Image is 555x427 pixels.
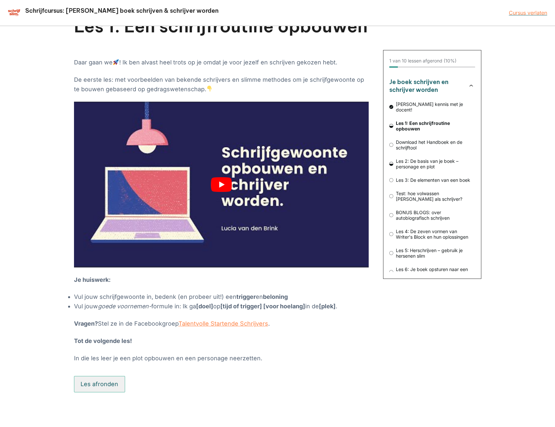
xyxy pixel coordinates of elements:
div: 1 van 10 lessen afgerond (10%) [389,58,456,64]
p: Daar gaan we ! Ik ben alvast heel trots op je omdat je voor jezelf en schrijven gekozen hebt. [74,58,369,67]
em: goede voornemen- [98,303,151,310]
span: [PERSON_NAME] kennis met je docent! [393,101,475,112]
button: play Youtube video [74,102,369,267]
li: Vul jouw schrijfgewoonte in, bedenk (en probeer uit!) een en [74,292,369,302]
a: Les 1: Een schrijfroutine opbouwen [389,120,475,131]
span: BONUS BLOGS: over autobiografisch schrijven [393,210,475,221]
a: Talentvolle Startende Schrijvers [178,320,268,327]
a: Les 3: De elementen van een boek [389,177,475,183]
span: Les 4: De zeven vormen van Writer's Block en hun oplossingen [393,229,475,240]
span: Download het Handboek en de schrijftool [393,139,475,150]
span: Les 2: De basis van je boek – personage en plot [393,158,475,169]
strong: [plek] [319,303,336,310]
h2: Schrijfcursus: [PERSON_NAME] boek schrijven & schrijver worden [25,7,219,14]
span: Les 1: Een schrijfroutine opbouwen [393,120,475,131]
strong: trigger [236,293,256,300]
span: Les 6: Je boek opsturen naar een uitgeverij [393,266,475,278]
strong: Je huiswerk: [74,276,111,283]
a: BONUS BLOGS: over autobiografisch schrijven [389,210,475,221]
strong: [doel] [196,303,213,310]
p: In die les leer je een plot opbouwen en een personage neerzetten. [74,354,369,363]
a: Les 6: Je boek opsturen naar een uitgeverij [389,266,475,278]
a: Les 2: De basis van je boek – personage en plot [389,158,475,169]
strong: [tijd of trigger] [voor hoelang] [220,303,305,310]
img: schrijfcursus schrijfslim academy [8,9,21,17]
a: Cursus verlaten [509,9,547,16]
nav: Cursusoverzicht [389,78,475,275]
a: Download het Handboek en de schrijftool [389,139,475,150]
h1: Les 1: Een schrijfroutine opbouwen [74,16,369,37]
strong: Tot de volgende les! [74,337,132,344]
strong: beloning [263,293,288,300]
a: Les 5: Herschrijven – gebruik je hersenen slim [389,248,475,259]
button: Je boek schrijven en schrijver worden [389,78,475,94]
img: 👇 [207,86,213,92]
button: Les afronden [74,376,125,392]
img: 🚀 [113,59,119,65]
span: Les 5: Herschrijven – gebruik je hersenen slim [393,248,475,259]
span: Test: hoe volwassen [PERSON_NAME] als schrijver? [393,191,475,202]
li: Vul jouw formule in: Ik ga op in de . [74,302,369,311]
strong: Vragen? [74,320,98,327]
p: De eerste les: met voorbeelden van bekende schrijvers en slimme methodes om je schrijfgewoonte op... [74,75,369,94]
a: Les 4: De zeven vormen van Writer's Block en hun oplossingen [389,229,475,240]
a: Test: hoe volwassen [PERSON_NAME] als schrijver? [389,191,475,202]
p: Stel ze in de Facebookgroep . [74,319,369,329]
h3: Je boek schrijven en schrijver worden [389,78,461,94]
span: Les 3: De elementen van een boek [393,177,475,183]
a: [PERSON_NAME] kennis met je docent! [389,101,475,112]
